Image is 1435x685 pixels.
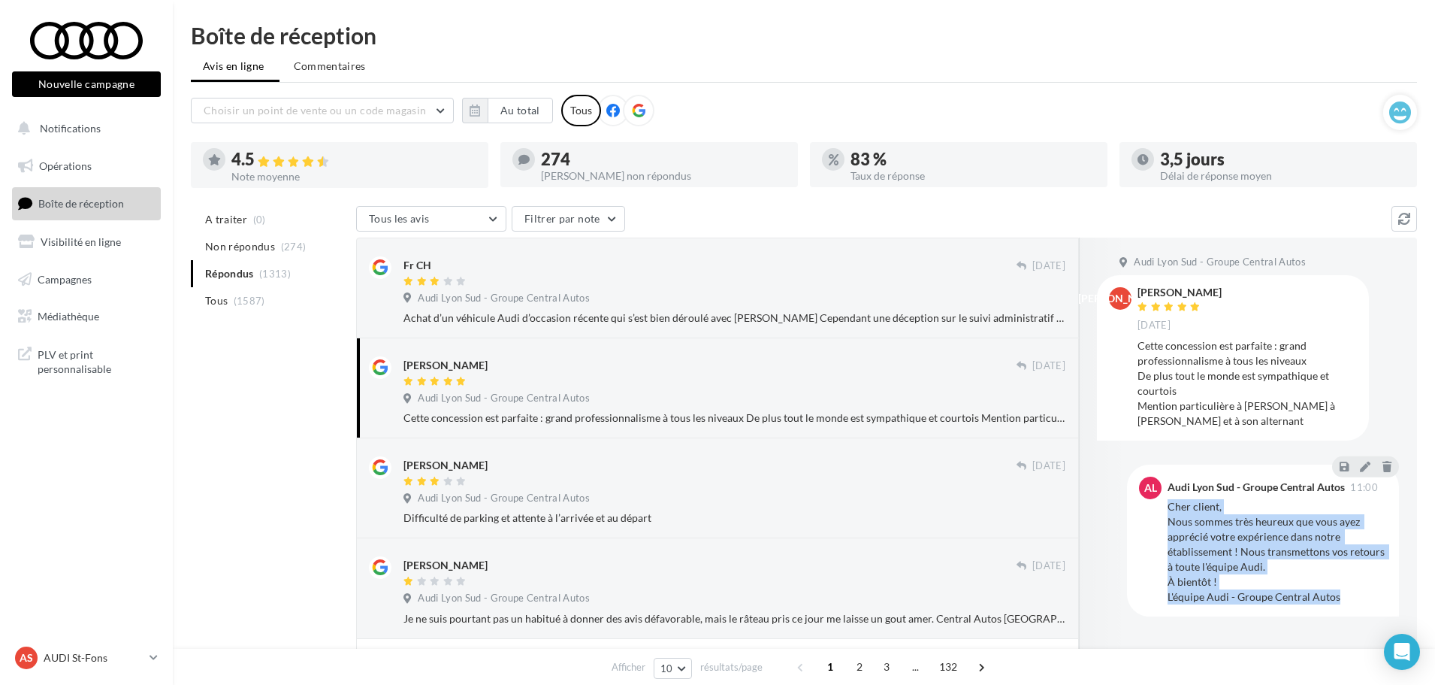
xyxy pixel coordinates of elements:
[933,655,964,679] span: 132
[12,644,161,672] a: AS AUDI St-Fons
[818,655,842,679] span: 1
[9,187,164,220] a: Boîte de réception
[9,264,164,296] a: Campagnes
[191,24,1417,47] div: Boîte de réception
[850,151,1095,168] div: 83 %
[1032,359,1065,373] span: [DATE]
[44,650,143,665] p: AUDI St-Fons
[403,258,431,273] div: Fr CH
[612,660,645,674] span: Afficher
[403,558,488,573] div: [PERSON_NAME]
[1144,480,1157,496] span: AL
[231,151,476,168] div: 4.5
[850,171,1095,181] div: Taux de réponse
[1160,151,1405,168] div: 3,5 jours
[9,113,158,144] button: Notifications
[488,98,553,123] button: Au total
[38,344,155,377] span: PLV et print personnalisable
[418,292,590,305] span: Audi Lyon Sud - Groupe Central Autos
[403,411,1065,426] div: Cette concession est parfaite : grand professionnalisme à tous les niveaux De plus tout le monde ...
[38,272,92,285] span: Campagnes
[9,338,164,383] a: PLV et print personnalisable
[205,239,275,254] span: Non répondus
[1078,291,1162,306] span: [PERSON_NAME]
[875,655,899,679] span: 3
[12,71,161,97] button: Nouvelle campagne
[418,592,590,605] span: Audi Lyon Sud - Groupe Central Autos
[205,212,247,227] span: A traiter
[512,206,625,232] button: Filtrer par note
[234,295,265,307] span: (1587)
[541,151,786,168] div: 274
[38,197,124,210] span: Boîte de réception
[253,214,266,226] span: (0)
[1384,634,1420,670] div: Open Intercom Messenger
[38,310,99,323] span: Médiathèque
[1160,171,1405,181] div: Délai de réponse moyen
[204,104,426,117] span: Choisir un point de vente ou un code magasin
[1350,483,1378,493] span: 11:00
[462,98,553,123] button: Au total
[541,171,786,181] div: [PERSON_NAME] non répondus
[294,59,366,74] span: Commentaires
[1134,256,1306,269] span: Audi Lyon Sud - Groupe Central Autos
[9,226,164,258] a: Visibilité en ligne
[1032,559,1065,573] span: [DATE]
[9,301,164,332] a: Médiathèque
[847,655,872,679] span: 2
[1032,459,1065,473] span: [DATE]
[403,611,1065,626] div: Je ne suis pourtant pas un habitué à donner des avis défavorable, mais le râteau pris ce jour me ...
[403,511,1065,526] div: Difficulté de parking et attente à l’arrivée et au départ
[41,235,121,248] span: Visibilité en ligne
[39,159,92,172] span: Opérations
[1137,338,1357,429] div: Cette concession est parfaite : grand professionnalisme à tous les niveaux De plus tout le monde ...
[403,358,488,373] div: [PERSON_NAME]
[281,241,307,253] span: (274)
[205,293,228,308] span: Tous
[403,458,488,473] div: [PERSON_NAME]
[904,655,928,679] span: ...
[418,392,590,405] span: Audi Lyon Sud - Groupe Central Autos
[660,662,673,674] span: 10
[9,150,164,182] a: Opérations
[1137,319,1171,332] span: [DATE]
[191,98,454,123] button: Choisir un point de vente ou un code magasin
[1137,287,1222,298] div: [PERSON_NAME]
[700,660,763,674] span: résultats/page
[369,212,430,225] span: Tous les avis
[1168,482,1345,493] div: Audi Lyon Sud - Groupe Central Autos
[403,311,1065,326] div: Achat d’un véhicule Audi d’occasion récente qui s’est bien déroulé avec [PERSON_NAME] Cependant u...
[418,492,590,505] span: Audi Lyon Sud - Groupe Central Autos
[231,171,476,182] div: Note moyenne
[561,95,601,126] div: Tous
[356,206,506,232] button: Tous les avis
[1032,259,1065,273] span: [DATE]
[1168,499,1387,605] div: Cher client, Nous sommes très heureux que vous ayez apprécié votre expérience dans notre établiss...
[40,122,101,135] span: Notifications
[20,650,33,665] span: AS
[654,658,692,679] button: 10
